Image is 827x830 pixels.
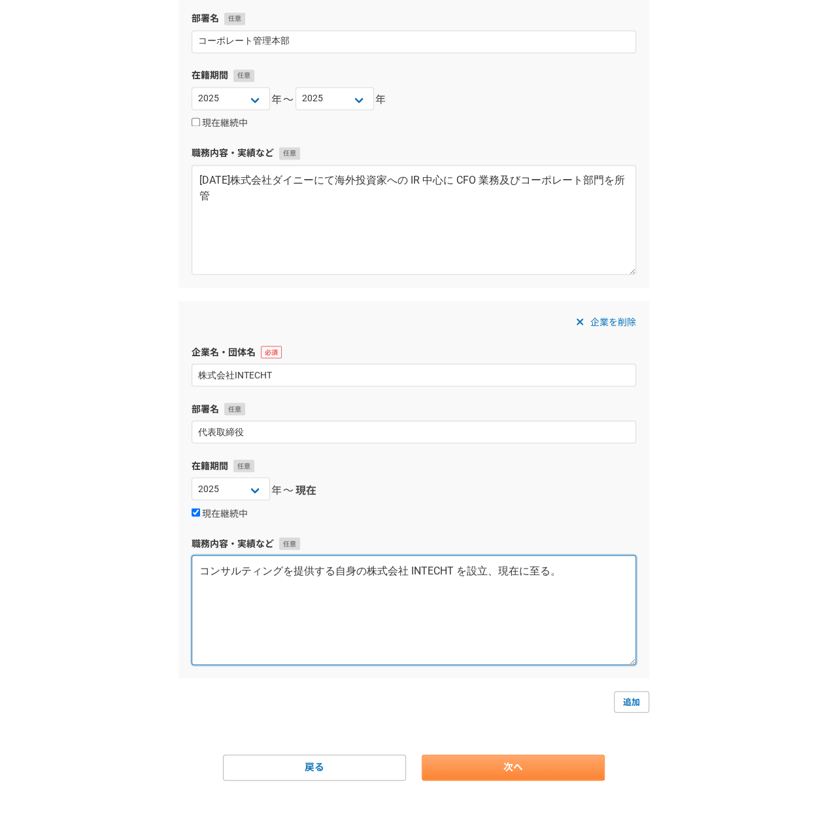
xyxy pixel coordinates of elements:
[223,754,406,780] a: 戻る
[192,363,636,386] input: エニィクルー株式会社
[192,30,636,53] input: 開発2部
[192,146,636,160] label: 職務内容・実績など
[192,12,636,25] label: 部署名
[192,508,200,516] input: 現在継続中
[192,345,636,359] label: 企業名・団体名
[192,537,636,550] label: 職務内容・実績など
[271,92,294,108] span: 年〜
[192,118,200,126] input: 現在継続中
[192,118,248,129] label: 現在継続中
[192,402,636,416] label: 部署名
[192,508,248,520] label: 現在継続中
[192,69,636,82] label: 在籍期間
[422,754,605,780] a: 次へ
[192,459,636,473] label: 在籍期間
[192,420,636,443] input: 開発2部
[614,691,649,712] a: 追加
[295,482,316,498] span: 現在
[375,92,387,108] span: 年
[271,482,294,498] span: 年〜
[590,314,636,329] span: 企業を削除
